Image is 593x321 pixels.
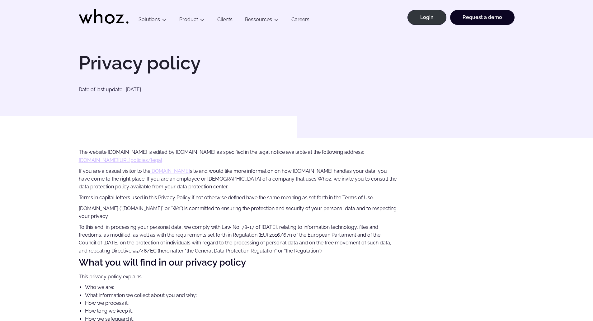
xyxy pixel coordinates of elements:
button: Product [173,17,211,25]
p: Terms in capital letters used in this Privacy Policy if not otherwise defined have the same meani... [79,194,398,201]
button: Solutions [132,17,173,25]
a: Careers [285,17,316,25]
a: Request a demo [450,10,515,25]
p: If you are a casual visitor to the site and would like more information on how [DOMAIN_NAME] hand... [79,167,398,191]
a: [DOMAIN_NAME] [150,168,190,174]
li: Who we are; [85,283,515,291]
strong: What you will find in our privacy policy [79,257,246,268]
p: The website [DOMAIN_NAME] is edited by [DOMAIN_NAME] as specified in the legal notice available a... [79,148,398,164]
li: How long we keep it; [85,307,515,315]
p: Date of last update : [DATE] [79,86,290,93]
li: How we process it; [85,299,515,307]
p: To this end, in processing your personal data, we comply with Law No. 78-17 of [DATE], relating t... [79,223,398,255]
a: legal [151,157,162,163]
li: What information we collect about you and why; [85,291,515,299]
a: [DOMAIN_NAME][URL] [79,157,130,163]
a: Ressources [245,17,272,22]
a: Login [407,10,446,25]
button: Ressources [239,17,285,25]
a: policies/ [130,157,151,163]
a: Clients [211,17,239,25]
iframe: Chatbot [552,280,584,312]
h1: Privacy policy [79,54,290,72]
p: [DOMAIN_NAME] (“[DOMAIN_NAME]” or “We”) is committed to ensuring the protection and security of y... [79,205,398,220]
p: This privacy policy explains: [79,273,398,281]
a: Product [179,17,198,22]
